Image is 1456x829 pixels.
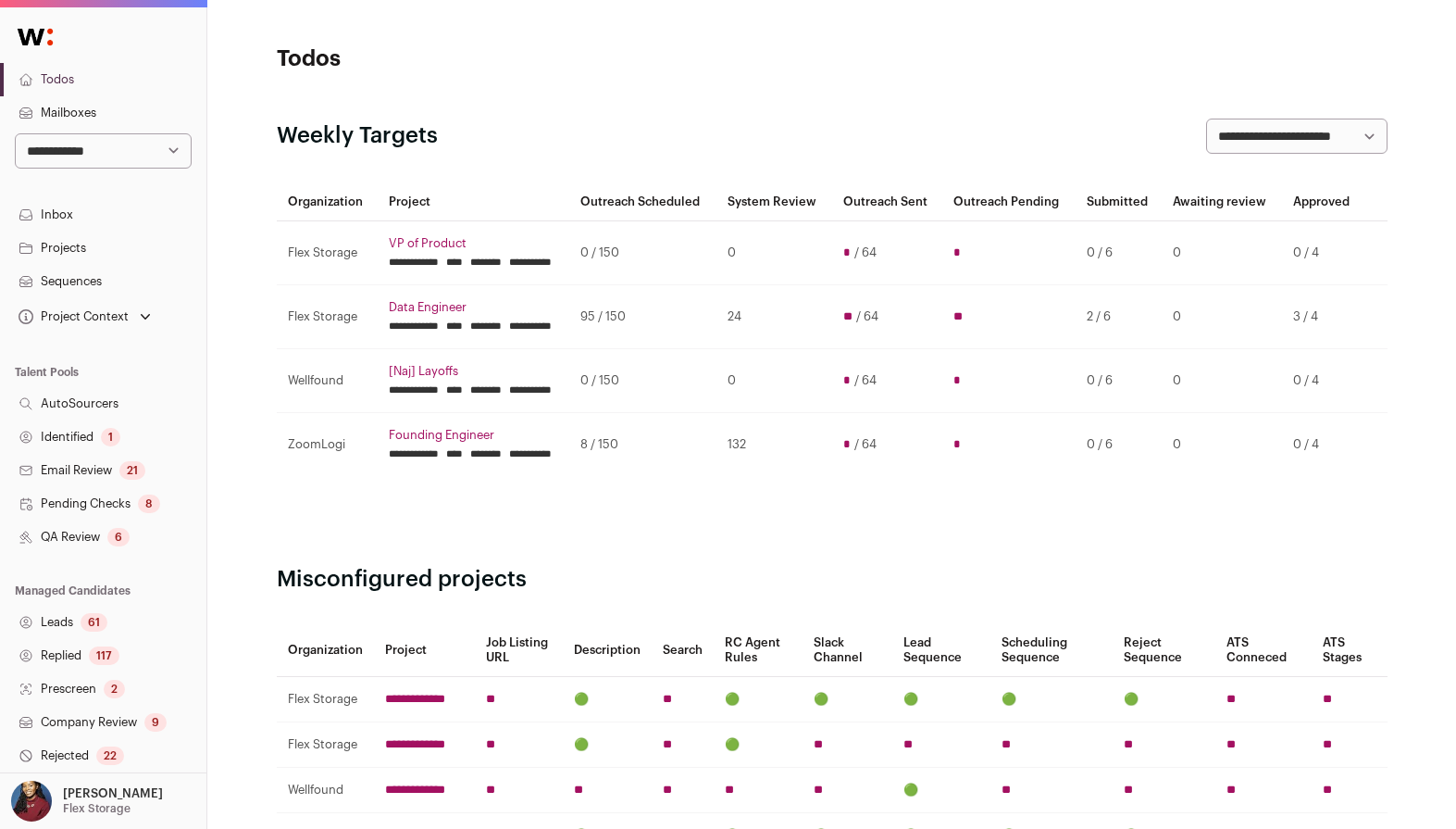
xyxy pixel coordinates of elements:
th: ATS Conneced [1215,624,1312,677]
td: Wellfound [277,768,374,813]
th: Project [378,183,570,221]
td: 🟢 [714,722,803,768]
td: 🟢 [990,677,1113,722]
div: 2 [104,680,125,698]
a: Founding Engineer [389,428,559,443]
td: 🟢 [892,677,990,722]
td: 0 / 6 [1076,413,1163,477]
td: 🟢 [803,677,892,722]
td: 0 / 150 [569,349,716,413]
div: 22 [96,747,124,765]
td: ZoomLogi [277,413,378,477]
p: Flex Storage [63,801,131,816]
td: Wellfound [277,349,378,413]
th: Project [374,624,475,677]
td: 0 / 150 [569,221,716,285]
td: 0 [1162,221,1282,285]
td: 2 / 6 [1076,285,1163,349]
th: Slack Channel [803,624,892,677]
td: 0 / 6 [1076,221,1163,285]
h2: Misconfigured projects [277,565,1388,595]
td: 95 / 150 [569,285,716,349]
div: 9 [144,713,167,732]
td: 0 / 4 [1282,349,1363,413]
td: 132 [716,413,832,477]
td: 0 [716,349,832,413]
th: Awaiting review [1162,183,1282,221]
td: 8 / 150 [569,413,716,477]
td: 🟢 [1113,677,1216,722]
th: ATS Stages [1312,624,1387,677]
button: Open dropdown [15,304,155,330]
td: 0 / 4 [1282,221,1363,285]
p: [PERSON_NAME] [63,786,163,801]
td: 0 [716,221,832,285]
td: Flex Storage [277,677,374,722]
th: Submitted [1076,183,1163,221]
th: Search [652,624,714,677]
th: Outreach Sent [832,183,942,221]
th: Job Listing URL [475,624,564,677]
td: 🟢 [563,722,652,768]
a: Data Engineer [389,300,559,315]
th: Organization [277,183,378,221]
th: Organization [277,624,374,677]
th: Outreach Scheduled [569,183,716,221]
th: Description [563,624,652,677]
div: 8 [138,495,160,513]
div: 61 [81,613,107,632]
td: 0 [1162,285,1282,349]
button: Open dropdown [7,781,167,822]
th: Approved [1282,183,1363,221]
span: / 64 [854,245,877,260]
a: [Naj] Layoffs [389,364,559,379]
div: 6 [107,528,130,546]
div: 21 [119,461,145,480]
div: Project Context [15,309,129,324]
span: / 64 [856,309,878,324]
th: System Review [716,183,832,221]
a: VP of Product [389,236,559,251]
td: Flex Storage [277,221,378,285]
td: 🟢 [892,768,990,813]
img: Wellfound [7,19,63,56]
td: 3 / 4 [1282,285,1363,349]
th: Outreach Pending [942,183,1075,221]
div: 1 [101,428,120,446]
td: Flex Storage [277,722,374,768]
div: 117 [89,647,119,665]
span: / 64 [854,373,877,388]
h1: Todos [277,44,647,74]
td: 🟢 [714,677,803,722]
td: Flex Storage [277,285,378,349]
td: 0 / 6 [1076,349,1163,413]
td: 24 [716,285,832,349]
span: / 64 [854,437,877,452]
td: 0 [1162,413,1282,477]
th: Scheduling Sequence [990,624,1113,677]
img: 10010497-medium_jpg [11,781,52,822]
td: 0 [1162,349,1282,413]
td: 0 / 4 [1282,413,1363,477]
th: Reject Sequence [1113,624,1216,677]
th: RC Agent Rules [714,624,803,677]
th: Lead Sequence [892,624,990,677]
h2: Weekly Targets [277,121,438,151]
td: 🟢 [563,677,652,722]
